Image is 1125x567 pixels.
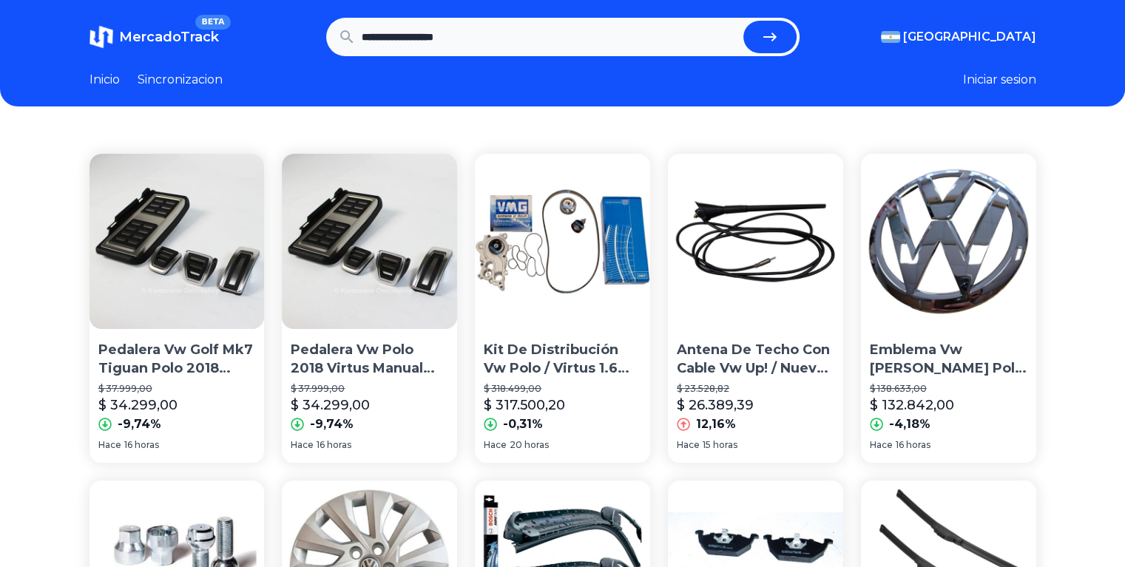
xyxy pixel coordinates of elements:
p: $ 318.499,00 [484,383,641,395]
p: -9,74% [310,415,354,433]
p: $ 138.633,00 [870,383,1027,395]
span: BETA [195,15,230,30]
a: Emblema Vw Parrilla Virtus Polo Original Desde El 2018Emblema Vw [PERSON_NAME] Polo Original Desd... [861,154,1036,463]
span: Hace [98,439,121,451]
p: $ 37.999,00 [98,383,256,395]
a: Kit De Distribución Vw Polo / Virtus 1.6 16v 2018 2019 2020Kit De Distribución Vw Polo / Virtus 1... [475,154,650,463]
a: Pedalera Vw Golf Mk7 Tiguan Polo 2018 Manual Con ReposapiePedalera Vw Golf Mk7 Tiguan Polo 2018 M... [89,154,265,463]
span: 16 horas [896,439,930,451]
img: Kit De Distribución Vw Polo / Virtus 1.6 16v 2018 2019 2020 [475,154,650,329]
p: Emblema Vw [PERSON_NAME] Polo Original Desde El 2018 [870,341,1027,378]
p: 12,16% [696,415,736,433]
p: Pedalera Vw Golf Mk7 Tiguan Polo 2018 Manual Con Reposapie [98,341,256,378]
a: Sincronizacion [138,71,223,89]
span: MercadoTrack [119,29,219,45]
span: Hace [677,439,700,451]
button: Iniciar sesion [963,71,1036,89]
a: MercadoTrackBETA [89,25,219,49]
span: 16 horas [317,439,351,451]
p: $ 317.500,20 [484,395,565,415]
span: 16 horas [124,439,159,451]
p: $ 34.299,00 [98,395,178,415]
span: [GEOGRAPHIC_DATA] [903,28,1036,46]
span: Hace [484,439,507,451]
button: [GEOGRAPHIC_DATA] [881,28,1036,46]
img: Emblema Vw Parrilla Virtus Polo Original Desde El 2018 [861,154,1036,329]
p: Pedalera Vw Polo 2018 Virtus Manual Con Reposapie [291,341,448,378]
span: Hace [870,439,893,451]
p: -9,74% [118,415,161,433]
p: $ 26.389,39 [677,395,754,415]
p: $ 132.842,00 [870,395,954,415]
img: Pedalera Vw Golf Mk7 Tiguan Polo 2018 Manual Con Reposapie [89,154,265,329]
p: $ 34.299,00 [291,395,370,415]
p: -0,31% [503,415,543,433]
img: Argentina [881,31,900,43]
a: Inicio [89,71,120,89]
a: Pedalera Vw Polo 2018 Virtus Manual Con ReposapiePedalera Vw Polo 2018 Virtus Manual Con Reposapi... [282,154,457,463]
span: Hace [291,439,314,451]
img: MercadoTrack [89,25,113,49]
p: Antena De Techo Con Cable Vw Up! / Nuevo Polo 2 2018 2019 [677,341,834,378]
img: Pedalera Vw Polo 2018 Virtus Manual Con Reposapie [282,154,457,329]
img: Antena De Techo Con Cable Vw Up! / Nuevo Polo 2 2018 2019 [668,154,843,329]
span: 15 horas [703,439,737,451]
p: -4,18% [889,415,930,433]
span: 20 horas [510,439,549,451]
p: $ 23.528,82 [677,383,834,395]
p: $ 37.999,00 [291,383,448,395]
a: Antena De Techo Con Cable Vw Up! / Nuevo Polo 2 2018 2019Antena De Techo Con Cable Vw Up! / Nuevo... [668,154,843,463]
p: Kit De Distribución Vw Polo / Virtus 1.6 16v 2018 2019 2020 [484,341,641,378]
